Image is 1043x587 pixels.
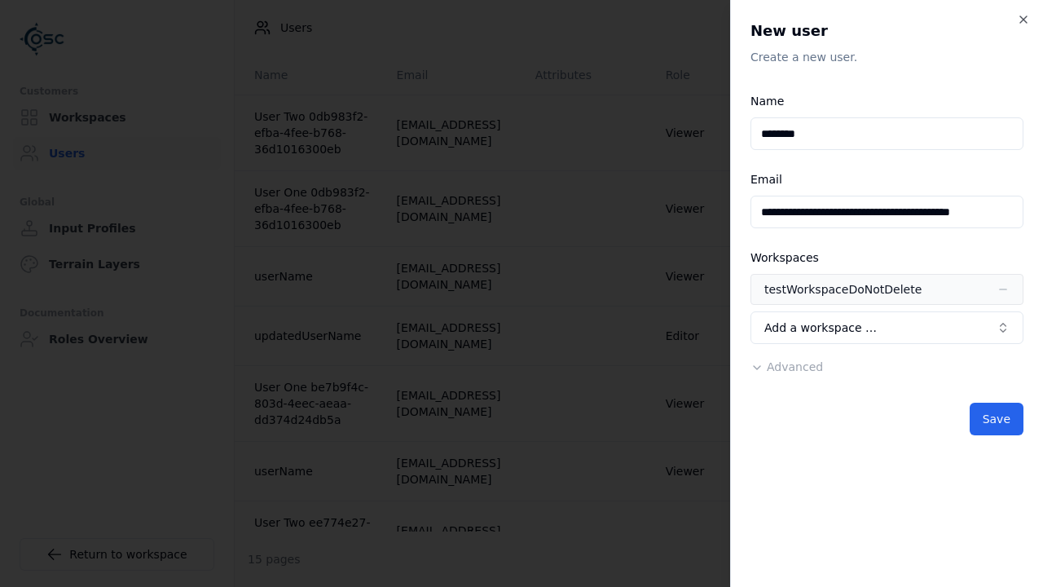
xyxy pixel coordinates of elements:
[750,49,1023,65] p: Create a new user.
[767,360,823,373] span: Advanced
[764,281,922,298] div: testWorkspaceDoNotDelete
[750,251,819,264] label: Workspaces
[750,95,784,108] label: Name
[750,359,823,375] button: Advanced
[750,20,1023,42] h2: New user
[750,173,782,186] label: Email
[970,403,1023,435] button: Save
[764,320,877,336] span: Add a workspace …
